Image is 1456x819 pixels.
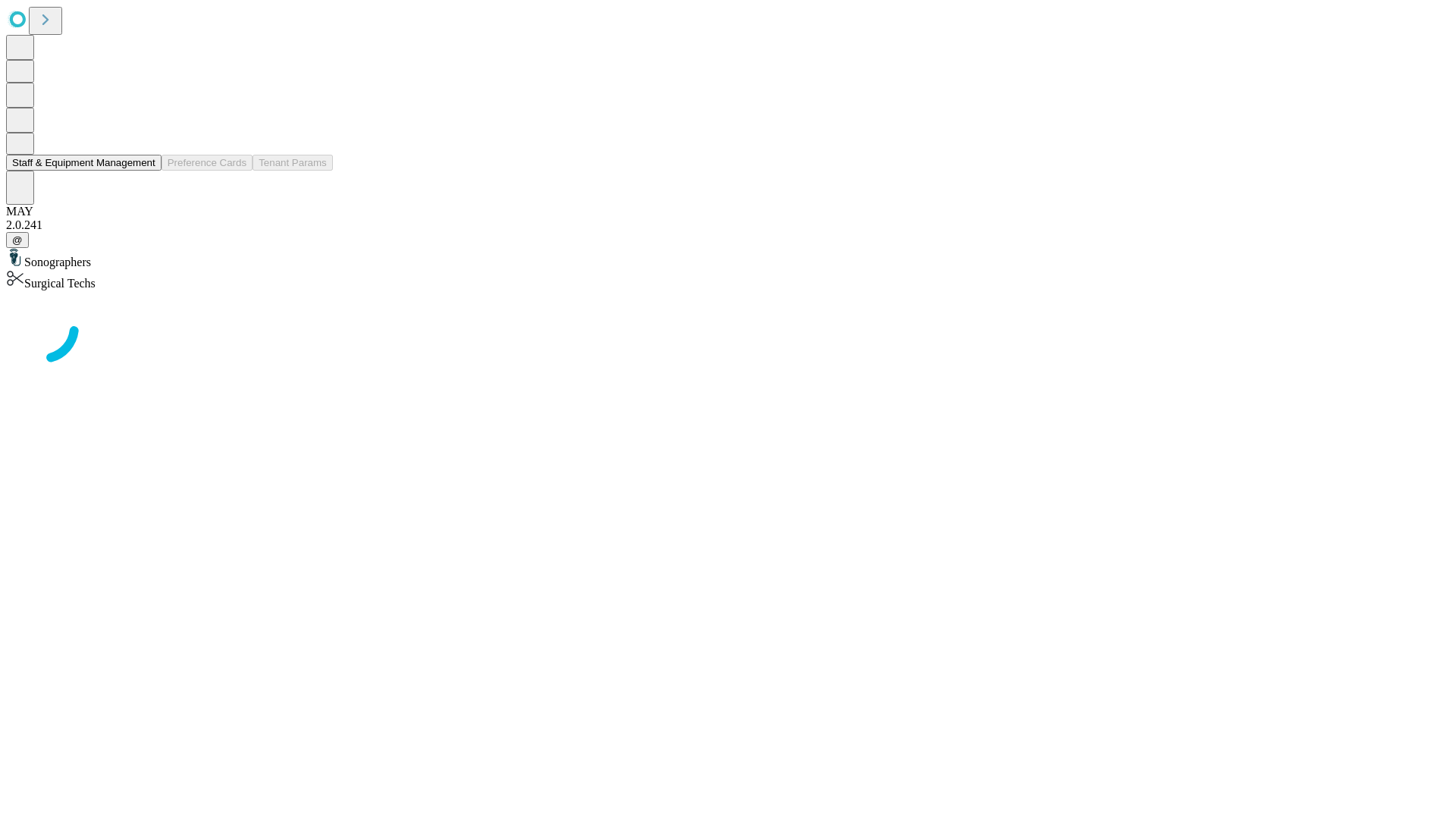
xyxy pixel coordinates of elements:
[6,218,1450,232] div: 2.0.241
[6,232,29,248] button: @
[12,234,23,246] span: @
[6,205,1450,218] div: MAY
[6,248,1450,269] div: Sonographers
[6,269,1450,290] div: Surgical Techs
[253,155,333,171] button: Tenant Params
[162,155,253,171] button: Preference Cards
[6,155,162,171] button: Staff & Equipment Management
